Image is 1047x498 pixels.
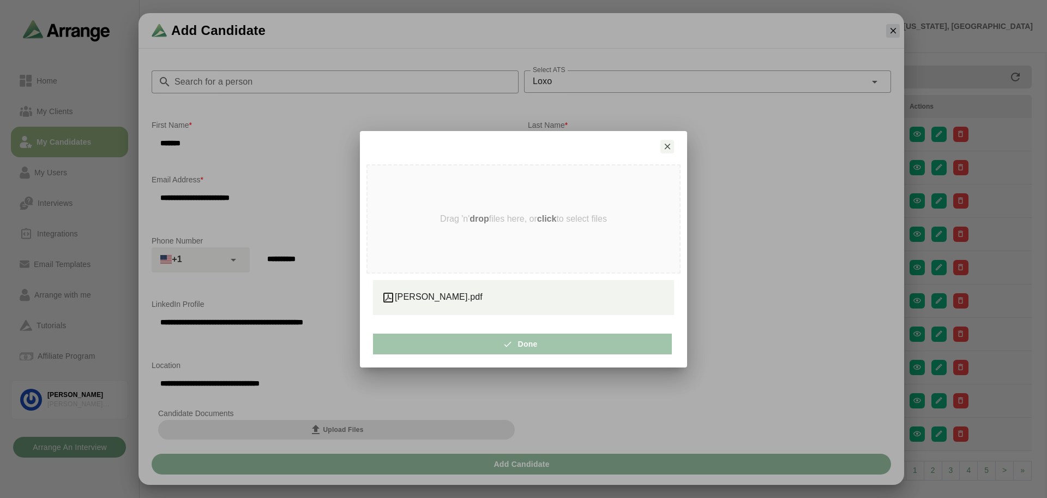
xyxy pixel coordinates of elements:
[507,334,537,354] span: Done
[537,214,557,223] strong: click
[440,214,607,224] p: Drag 'n' files here, or to select files
[470,214,489,223] strong: drop
[373,334,672,354] button: Done
[382,290,665,304] div: [PERSON_NAME].pdf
